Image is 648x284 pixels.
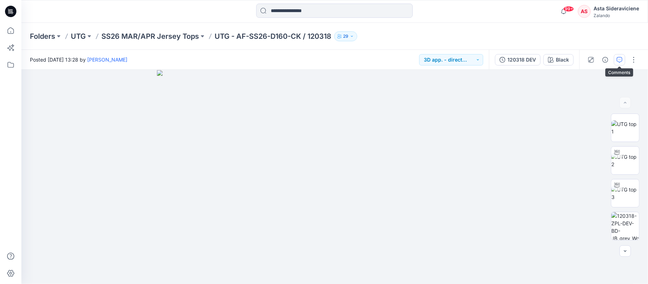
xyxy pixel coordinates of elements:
button: Black [543,54,574,65]
div: 120318 DEV [507,56,536,64]
p: UTG - AF-SS26-D160-CK / 120318 [215,31,331,41]
a: SS26 MAR/APR Jersey Tops [101,31,199,41]
img: UTG top 3 [611,186,639,201]
a: [PERSON_NAME] [87,57,127,63]
a: UTG [71,31,86,41]
span: Posted [DATE] 13:28 by [30,56,127,63]
img: UTG top 2 [611,153,639,168]
a: Folders [30,31,55,41]
div: Zalando [594,13,639,18]
img: UTG top 1 [611,120,639,135]
button: 120318 DEV [495,54,541,65]
img: 120318-ZPL-DEV-BD-JB_grey_Workmanship illustrations [611,212,639,240]
button: Details [600,54,611,65]
img: eyJhbGciOiJIUzI1NiIsImtpZCI6IjAiLCJzbHQiOiJzZXMiLCJ0eXAiOiJKV1QifQ.eyJkYXRhIjp7InR5cGUiOiJzdG9yYW... [157,70,513,284]
p: 29 [343,32,348,40]
span: 99+ [563,6,574,12]
div: AS [578,5,591,18]
button: 29 [334,31,357,41]
div: Black [556,56,569,64]
div: Asta Sideraviciene [594,4,639,13]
